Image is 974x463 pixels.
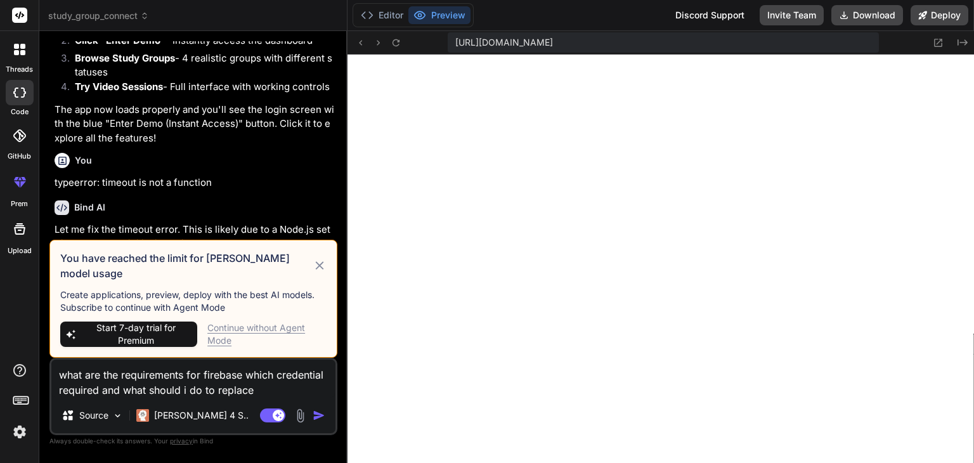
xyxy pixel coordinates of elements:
[8,245,32,256] label: Upload
[55,176,335,190] p: typeerror: timeout is not a function
[408,6,471,24] button: Preview
[60,251,313,281] h3: You have reached the limit for [PERSON_NAME] model usage
[455,36,553,49] span: [URL][DOMAIN_NAME]
[170,437,193,445] span: privacy
[313,409,325,422] img: icon
[75,34,166,46] strong: Click "Enter Demo"
[55,223,335,251] p: Let me fix the timeout error. This is likely due to a Node.js setTimeout compatibility issue in t...
[74,201,105,214] h6: Bind AI
[55,103,335,146] p: The app now loads properly and you'll see the login screen with the blue "Enter Demo (Instant Acc...
[831,5,903,25] button: Download
[6,64,33,75] label: threads
[136,409,149,422] img: Claude 4 Sonnet
[49,435,337,447] p: Always double-check its answers. Your in Bind
[207,322,327,347] div: Continue without Agent Mode
[293,408,308,423] img: attachment
[80,322,192,347] span: Start 7-day trial for Premium
[154,409,249,422] p: [PERSON_NAME] 4 S..
[8,151,31,162] label: GitHub
[75,154,92,167] h6: You
[356,6,408,24] button: Editor
[48,10,149,22] span: study_group_connect
[75,81,163,93] strong: Try Video Sessions
[60,289,327,314] p: Create applications, preview, deploy with the best AI models. Subscribe to continue with Agent Mode
[112,410,123,421] img: Pick Models
[79,409,108,422] p: Source
[9,421,30,443] img: settings
[51,360,335,398] textarea: what are the requirements for firebase which credential required and what should i do to replace
[11,199,28,209] label: prem
[668,5,752,25] div: Discord Support
[11,107,29,117] label: code
[65,51,335,80] li: - 4 realistic groups with different statuses
[75,52,175,64] strong: Browse Study Groups
[911,5,968,25] button: Deploy
[65,80,335,98] li: - Full interface with working controls
[347,55,974,463] iframe: Preview
[65,34,335,51] li: - Instantly access the dashboard
[760,5,824,25] button: Invite Team
[60,322,197,347] button: Start 7-day trial for Premium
